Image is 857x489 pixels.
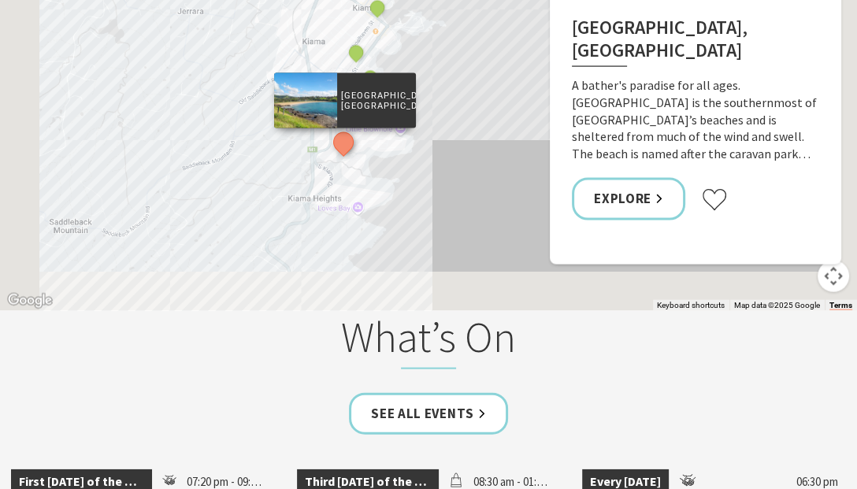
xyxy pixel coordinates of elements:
p: A bather's paradise for all ages. [GEOGRAPHIC_DATA] is the southernmost of [GEOGRAPHIC_DATA]’s be... [572,77,819,162]
button: Map camera controls [818,261,849,292]
span: Map data ©2025 Google [734,301,820,309]
a: Open this area in Google Maps (opens a new window) [4,291,56,311]
button: Click to favourite Easts Beach, Kiama [701,188,728,212]
a: Terms (opens in new tab) [829,301,852,310]
button: See detail about Easts Beach, Kiama [329,128,358,157]
button: Keyboard shortcuts [657,300,725,311]
h2: [GEOGRAPHIC_DATA], [GEOGRAPHIC_DATA] [572,17,819,68]
button: See detail about Surf Beach, Kiama [346,43,366,63]
h2: What’s On [149,311,707,369]
img: Google [4,291,56,311]
p: [GEOGRAPHIC_DATA], [GEOGRAPHIC_DATA] [337,88,416,113]
a: See all Events [349,393,508,435]
a: Explore [572,178,685,220]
